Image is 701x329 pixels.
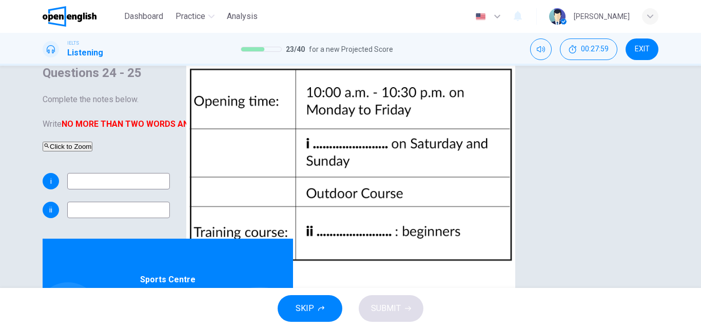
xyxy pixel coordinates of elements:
[286,43,305,55] span: 23 / 40
[227,10,258,23] span: Analysis
[560,38,617,60] div: Hide
[43,6,120,27] a: OpenEnglish logo
[574,10,630,23] div: [PERSON_NAME]
[120,7,167,26] button: Dashboard
[296,301,314,316] span: SKIP
[581,45,609,53] span: 00:27:59
[67,47,103,59] h1: Listening
[530,38,552,60] div: Mute
[278,295,342,322] button: SKIP
[309,43,393,55] span: for a new Projected Score
[560,38,617,60] button: 00:27:59
[626,38,658,60] button: EXIT
[140,274,196,286] span: Sports Centre
[635,45,650,53] span: EXIT
[124,10,163,23] span: Dashboard
[43,6,96,27] img: OpenEnglish logo
[549,8,566,25] img: Profile picture
[171,7,219,26] button: Practice
[176,10,205,23] span: Practice
[223,7,262,26] button: Analysis
[67,40,79,47] span: IELTS
[474,13,487,21] img: en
